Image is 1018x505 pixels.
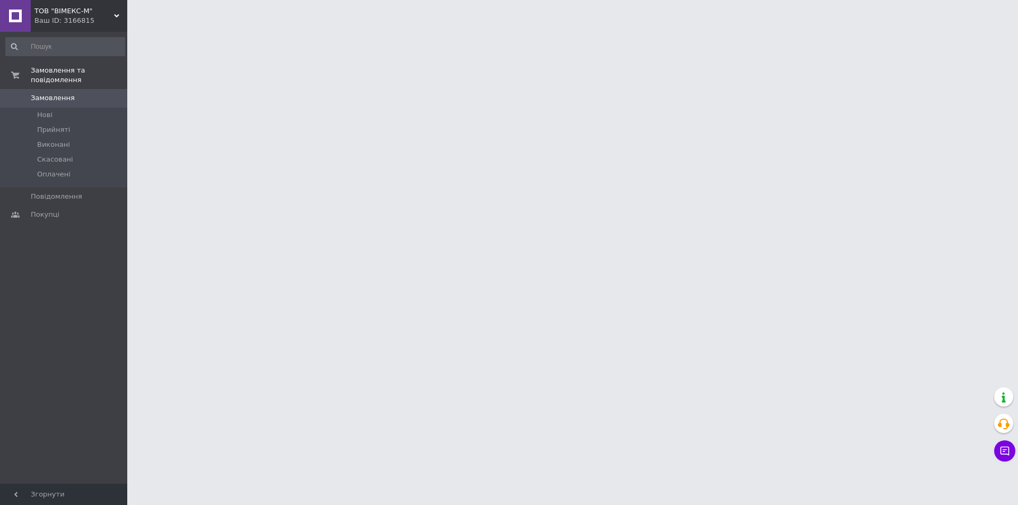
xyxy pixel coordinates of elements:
div: Ваш ID: 3166815 [34,16,127,25]
span: Повідомлення [31,192,82,201]
span: Покупці [31,210,59,219]
span: Прийняті [37,125,70,135]
span: Замовлення та повідомлення [31,66,127,85]
span: Оплачені [37,170,71,179]
span: Нові [37,110,52,120]
span: Виконані [37,140,70,149]
span: ТОВ "ВІМЕКС-М" [34,6,114,16]
span: Замовлення [31,93,75,103]
input: Пошук [5,37,125,56]
span: Скасовані [37,155,73,164]
button: Чат з покупцем [994,440,1015,462]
